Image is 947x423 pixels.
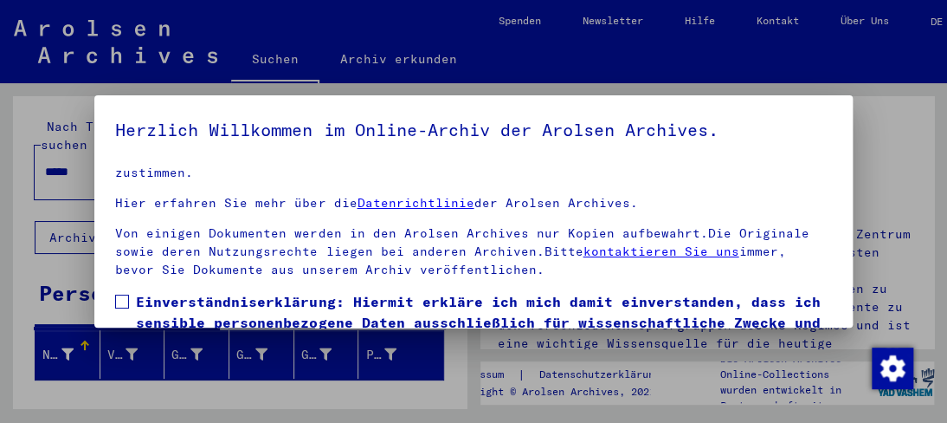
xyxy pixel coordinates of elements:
[357,195,473,211] a: Datenrichtlinie
[115,194,831,212] p: Hier erfahren Sie mehr über die der Arolsen Archives.
[115,116,831,144] h5: Herzlich Willkommen im Online-Archiv der Arolsen Archives.
[115,225,831,279] p: Von einigen Dokumenten werden in den Arolsen Archives nur Kopien aufbewahrt.Die Originale sowie d...
[871,347,912,388] div: Zustimmung ändern
[872,348,913,389] img: Zustimmung ändern
[583,244,738,259] a: kontaktieren Sie uns
[136,291,831,395] span: Einverständniserklärung: Hiermit erkläre ich mich damit einverstanden, dass ich sensible personen...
